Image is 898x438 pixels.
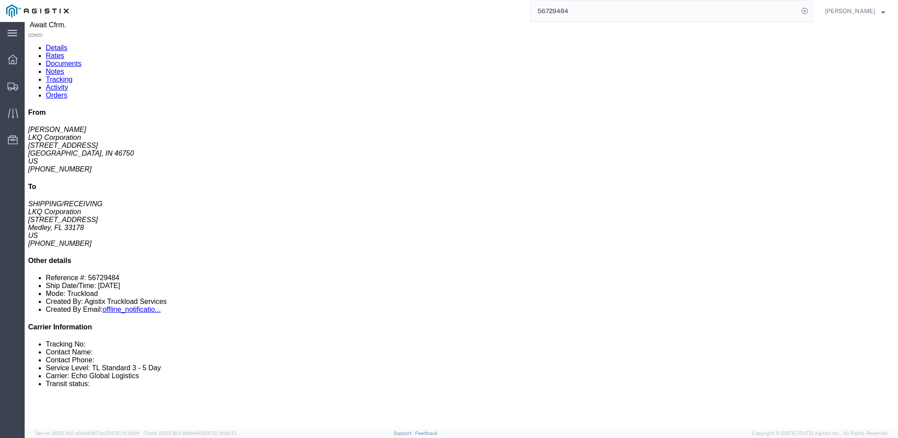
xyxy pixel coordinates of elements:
span: [DATE] 10:06:13 [202,431,236,436]
span: Copyright © [DATE]-[DATE] Agistix Inc., All Rights Reserved [752,430,887,437]
a: Support [394,431,416,436]
span: Server: 2025.18.0-a0edd1917ac [35,431,140,436]
span: Client: 2025.18.0-198a450 [144,431,236,436]
span: Nathan Seeley [825,6,875,16]
button: [PERSON_NAME] [824,6,886,16]
iframe: FS Legacy Container [25,22,898,429]
input: Search for shipment number, reference number [531,0,799,22]
span: [DATE] 10:10:00 [105,431,140,436]
img: logo [6,4,69,18]
a: Feedback [415,431,438,436]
